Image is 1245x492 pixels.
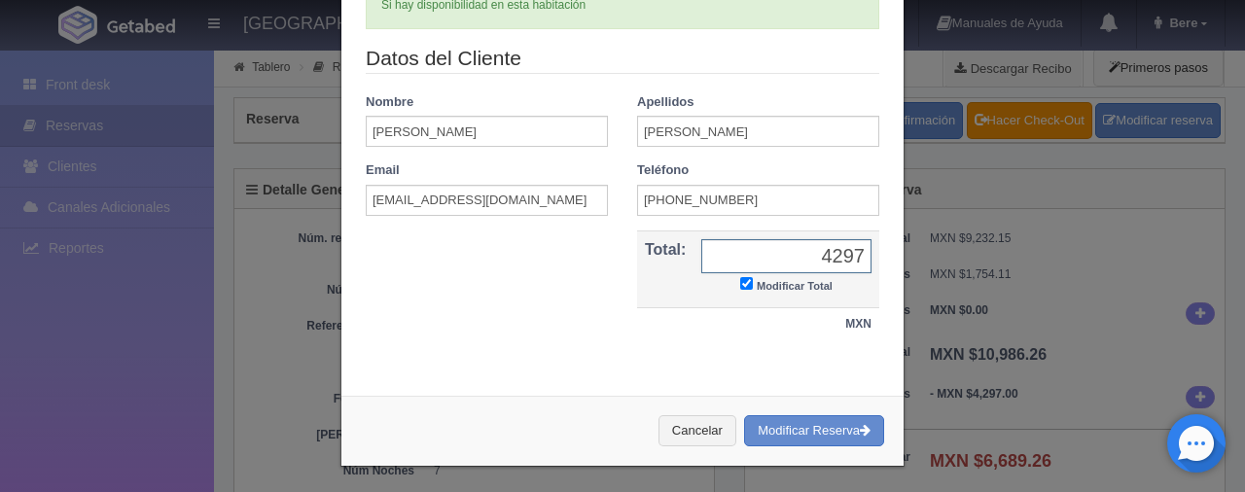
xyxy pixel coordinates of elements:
[757,280,833,292] small: Modificar Total
[637,161,689,180] label: Teléfono
[744,415,884,447] button: Modificar Reserva
[366,161,400,180] label: Email
[366,44,879,74] legend: Datos del Cliente
[845,317,871,331] strong: MXN
[658,415,736,447] button: Cancelar
[637,230,694,308] th: Total:
[637,93,694,112] label: Apellidos
[740,277,753,290] input: Modificar Total
[366,93,413,112] label: Nombre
